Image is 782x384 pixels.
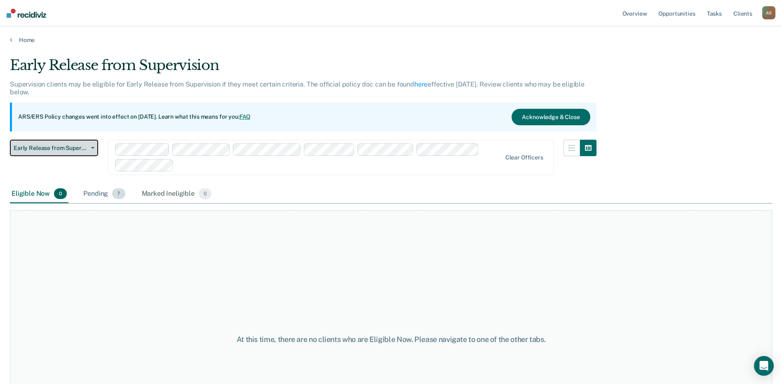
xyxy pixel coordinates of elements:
[82,185,127,203] div: Pending7
[112,188,125,199] span: 7
[512,109,590,125] button: Acknowledge & Close
[140,185,214,203] div: Marked Ineligible0
[10,185,68,203] div: Eligible Now0
[762,6,775,19] div: A S
[199,188,211,199] span: 0
[10,140,98,156] button: Early Release from Supervision
[54,188,67,199] span: 0
[10,80,585,96] p: Supervision clients may be eligible for Early Release from Supervision if they meet certain crite...
[762,6,775,19] button: AS
[414,80,427,88] a: here
[754,356,774,376] div: Open Intercom Messenger
[10,36,772,44] a: Home
[10,57,596,80] div: Early Release from Supervision
[14,145,88,152] span: Early Release from Supervision
[18,113,251,121] p: ARS/ERS Policy changes went into effect on [DATE]. Learn what this means for you:
[201,335,582,344] div: At this time, there are no clients who are Eligible Now. Please navigate to one of the other tabs.
[240,113,251,120] a: FAQ
[505,154,543,161] div: Clear officers
[7,9,46,18] img: Recidiviz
